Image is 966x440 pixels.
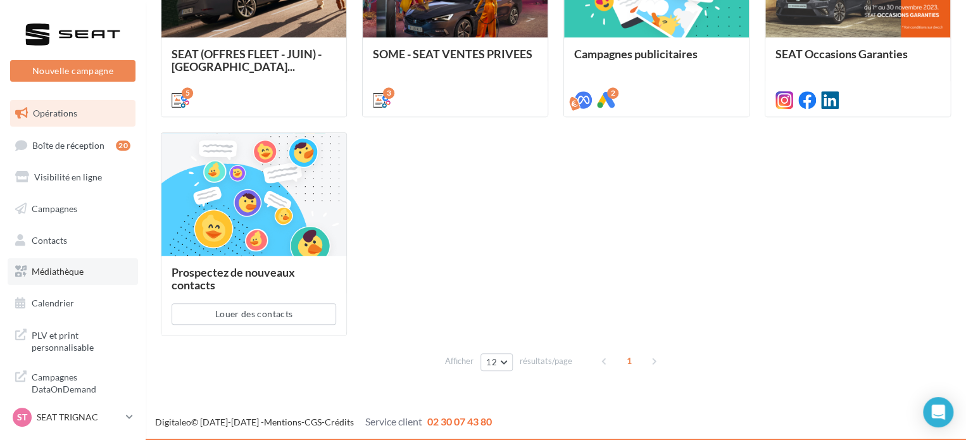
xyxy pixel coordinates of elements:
[116,141,130,151] div: 20
[8,196,138,222] a: Campagnes
[17,411,27,424] span: ST
[155,417,492,427] span: © [DATE]-[DATE] - - -
[365,415,422,427] span: Service client
[32,298,74,308] span: Calendrier
[923,397,953,427] div: Open Intercom Messenger
[373,47,532,61] span: SOME - SEAT VENTES PRIVEES
[34,172,102,182] span: Visibilité en ligne
[33,108,77,118] span: Opérations
[172,265,295,292] span: Prospectez de nouveaux contacts
[37,411,121,424] p: SEAT TRIGNAC
[8,322,138,359] a: PLV et print personnalisable
[775,47,908,61] span: SEAT Occasions Garanties
[8,132,138,159] a: Boîte de réception20
[8,363,138,401] a: Campagnes DataOnDemand
[32,266,84,277] span: Médiathèque
[427,415,492,427] span: 02 30 07 43 80
[8,290,138,317] a: Calendrier
[574,47,698,61] span: Campagnes publicitaires
[8,100,138,127] a: Opérations
[480,353,513,371] button: 12
[264,417,301,427] a: Mentions
[10,60,135,82] button: Nouvelle campagne
[8,258,138,285] a: Médiathèque
[10,405,135,429] a: ST SEAT TRIGNAC
[155,417,191,427] a: Digitaleo
[486,357,497,367] span: 12
[520,355,572,367] span: résultats/page
[8,164,138,191] a: Visibilité en ligne
[8,227,138,254] a: Contacts
[383,87,394,99] div: 3
[32,327,130,354] span: PLV et print personnalisable
[172,47,322,73] span: SEAT (OFFRES FLEET - JUIN) - [GEOGRAPHIC_DATA]...
[304,417,322,427] a: CGS
[32,368,130,396] span: Campagnes DataOnDemand
[607,87,618,99] div: 2
[445,355,474,367] span: Afficher
[182,87,193,99] div: 5
[32,139,104,150] span: Boîte de réception
[32,234,67,245] span: Contacts
[32,203,77,214] span: Campagnes
[325,417,354,427] a: Crédits
[619,351,639,371] span: 1
[172,303,336,325] button: Louer des contacts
